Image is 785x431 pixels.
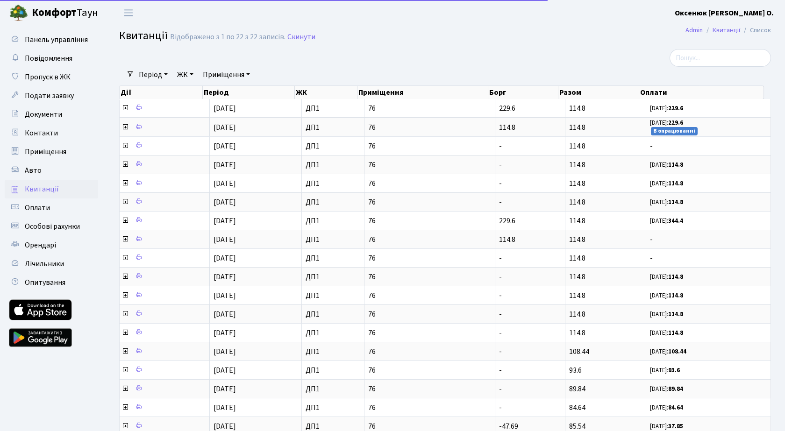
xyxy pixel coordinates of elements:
[569,178,585,189] span: 114.8
[214,141,236,151] span: [DATE]
[306,161,360,169] span: ДП1
[650,254,767,262] span: -
[214,384,236,394] span: [DATE]
[650,161,683,169] small: [DATE]:
[25,53,72,64] span: Повідомлення
[675,7,774,19] a: Оксенюк [PERSON_NAME] О.
[25,147,66,157] span: Приміщення
[368,423,492,430] span: 76
[214,103,236,113] span: [DATE]
[569,328,585,338] span: 114.8
[306,142,360,150] span: ДП1
[499,384,502,394] span: -
[368,367,492,374] span: 76
[668,119,683,127] b: 229.6
[368,404,492,411] span: 76
[650,329,683,337] small: [DATE]:
[117,5,140,21] button: Переключити навігацію
[368,105,492,112] span: 76
[499,216,515,226] span: 229.6
[295,86,357,99] th: ЖК
[5,124,98,142] a: Контакти
[668,329,683,337] b: 114.8
[214,234,236,245] span: [DATE]
[368,161,492,169] span: 76
[368,236,492,243] span: 76
[306,254,360,262] span: ДП1
[569,141,585,151] span: 114.8
[650,236,767,243] span: -
[668,273,683,281] b: 114.8
[25,91,74,101] span: Подати заявку
[306,311,360,318] span: ДП1
[569,290,585,301] span: 114.8
[9,4,28,22] img: logo.png
[25,259,64,269] span: Лічильники
[650,217,683,225] small: [DATE]:
[120,86,203,99] th: Дії
[25,277,65,288] span: Опитування
[569,309,585,319] span: 114.8
[650,310,683,318] small: [DATE]:
[214,290,236,301] span: [DATE]
[214,346,236,357] span: [DATE]
[368,292,492,299] span: 76
[199,67,254,83] a: Приміщення
[214,309,236,319] span: [DATE]
[499,290,502,301] span: -
[368,180,492,187] span: 76
[569,272,585,282] span: 114.8
[368,329,492,337] span: 76
[5,273,98,292] a: Опитування
[569,365,582,375] span: 93.6
[668,291,683,300] b: 114.8
[203,86,295,99] th: Період
[170,33,285,42] div: Відображено з 1 по 22 з 22 записів.
[5,217,98,236] a: Особові рахунки
[499,346,502,357] span: -
[306,385,360,393] span: ДП1
[740,25,771,35] li: Список
[650,291,683,300] small: [DATE]:
[569,122,585,133] span: 114.8
[214,272,236,282] span: [DATE]
[306,273,360,281] span: ДП1
[668,217,683,225] b: 344.4
[214,197,236,207] span: [DATE]
[25,109,62,120] span: Документи
[173,67,197,83] a: ЖК
[25,221,80,232] span: Особові рахунки
[306,236,360,243] span: ДП1
[25,203,50,213] span: Оплати
[569,216,585,226] span: 114.8
[499,122,515,133] span: 114.8
[499,234,515,245] span: 114.8
[135,67,171,83] a: Період
[650,385,683,393] small: [DATE]:
[214,253,236,263] span: [DATE]
[5,198,98,217] a: Оплати
[368,385,492,393] span: 76
[25,240,56,250] span: Орендарі
[306,404,360,411] span: ДП1
[569,197,585,207] span: 114.8
[671,21,785,40] nav: breadcrumb
[499,197,502,207] span: -
[558,86,639,99] th: Разом
[668,385,683,393] b: 89.84
[25,184,59,194] span: Квитанції
[499,141,502,151] span: -
[25,35,88,45] span: Панель управління
[214,216,236,226] span: [DATE]
[214,328,236,338] span: [DATE]
[368,273,492,281] span: 76
[499,365,502,375] span: -
[306,124,360,131] span: ДП1
[119,28,168,44] span: Квитанції
[668,422,683,431] b: 37.85
[670,49,771,67] input: Пошук...
[368,311,492,318] span: 76
[306,292,360,299] span: ДП1
[569,403,585,413] span: 84.64
[5,86,98,105] a: Подати заявку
